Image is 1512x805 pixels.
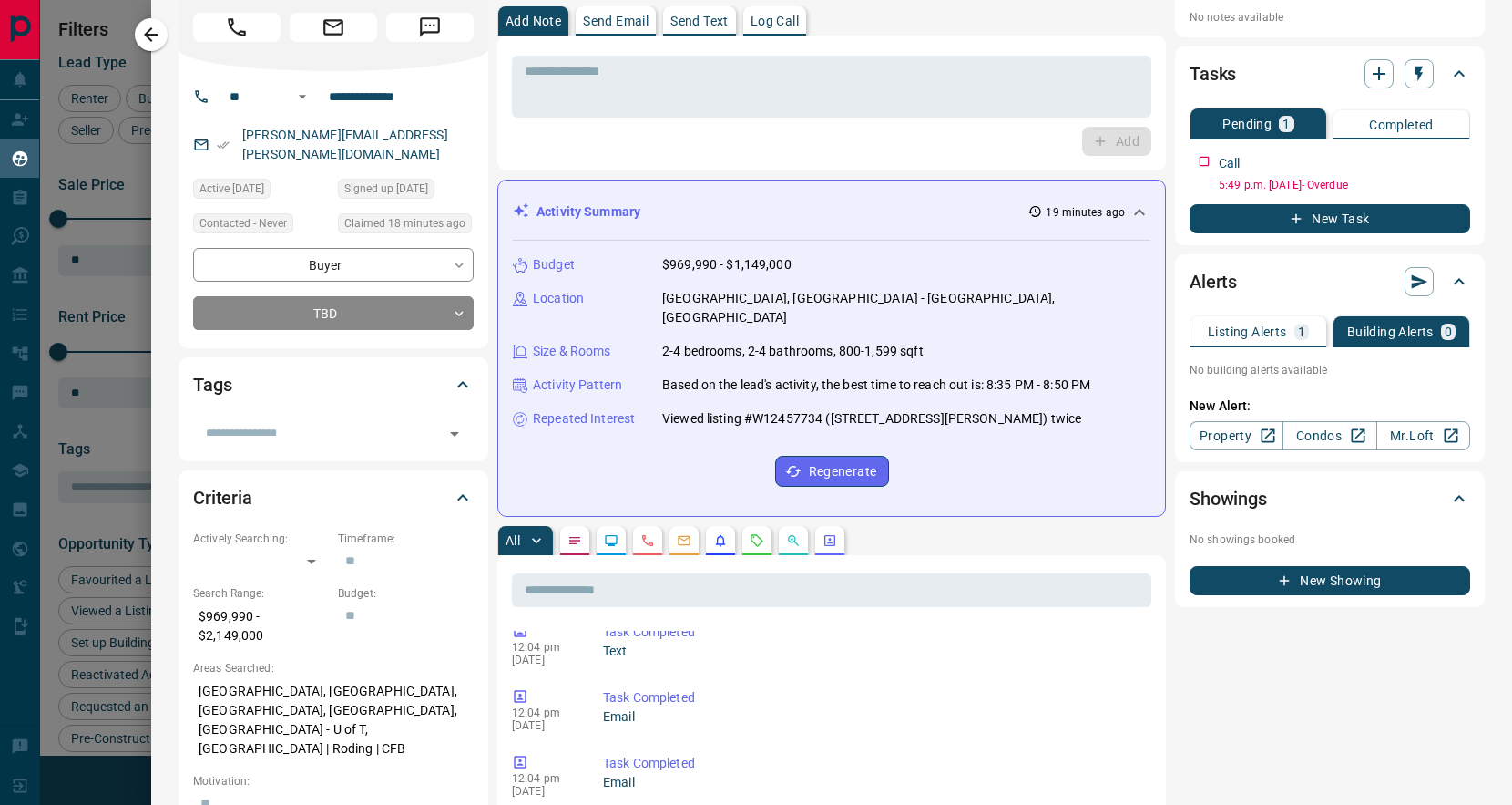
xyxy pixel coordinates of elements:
[1190,477,1470,521] div: Showings
[583,15,649,27] p: Send Email
[193,660,474,676] p: Areas Searched:
[193,676,474,764] p: [GEOGRAPHIC_DATA], [GEOGRAPHIC_DATA], [GEOGRAPHIC_DATA], [GEOGRAPHIC_DATA], [GEOGRAPHIC_DATA] - U...
[662,255,792,274] p: $969,990 - $1,149,000
[338,179,474,204] div: Sun Nov 10 2019
[338,531,474,547] p: Timeframe:
[662,409,1081,428] p: Viewed listing #W12457734 ([STREET_ADDRESS][PERSON_NAME]) twice
[536,202,640,222] p: Activity Summary
[1219,177,1470,193] p: 5:49 p.m. [DATE] - Overdue
[677,533,691,548] svg: Emails
[1190,204,1470,233] button: New Task
[662,342,924,361] p: 2-4 bedrooms, 2-4 bathrooms, 800-1,599 sqft
[1190,484,1267,513] h2: Showings
[533,255,575,274] p: Budget
[713,533,728,548] svg: Listing Alerts
[1208,325,1287,338] p: Listing Alerts
[603,623,1144,642] p: Task Completed
[199,214,287,232] span: Contacted - Never
[512,785,576,798] p: [DATE]
[603,773,1144,792] p: Email
[533,376,622,395] p: Activity Pattern
[193,602,329,651] p: $969,990 - $2,149,000
[1282,118,1290,130] p: 1
[1190,59,1236,88] h2: Tasks
[512,641,576,654] p: 12:04 pm
[1376,421,1470,450] a: Mr.Loft
[1190,421,1283,450] a: Property
[338,585,474,602] p: Budget:
[1219,154,1241,173] p: Call
[193,13,281,42] span: Call
[193,296,474,330] div: TBD
[242,128,448,161] a: [PERSON_NAME][EMAIL_ADDRESS][PERSON_NAME][DOMAIN_NAME]
[1369,119,1434,131] p: Completed
[786,533,801,548] svg: Opportunities
[603,707,1144,727] p: Email
[533,409,635,428] p: Repeated Interest
[1298,325,1305,338] p: 1
[199,180,264,198] span: Active [DATE]
[533,289,584,308] p: Location
[193,248,474,282] div: Buyer
[193,773,474,790] p: Motivation:
[533,342,611,361] p: Size & Rooms
[512,719,576,732] p: [DATE]
[1190,260,1470,304] div: Alerts
[1282,421,1376,450] a: Condos
[1190,362,1470,378] p: No building alerts available
[344,180,428,198] span: Signed up [DATE]
[603,754,1144,773] p: Task Completed
[193,476,474,520] div: Criteria
[386,13,474,42] span: Message
[506,534,520,547] p: All
[506,15,561,27] p: Add Note
[291,86,313,108] button: Open
[1190,397,1470,416] p: New Alert:
[217,139,230,151] svg: Email Verified
[344,214,465,232] span: Claimed 18 minutes ago
[751,15,799,27] p: Log Call
[670,15,729,27] p: Send Text
[1222,118,1272,130] p: Pending
[1190,267,1237,296] h2: Alerts
[193,179,329,204] div: Fri Oct 10 2025
[1445,325,1452,338] p: 0
[442,421,467,447] button: Open
[1190,532,1470,548] p: No showings booked
[1190,52,1470,96] div: Tasks
[822,533,837,548] svg: Agent Actions
[603,688,1144,707] p: Task Completed
[193,585,329,602] p: Search Range:
[512,707,576,719] p: 12:04 pm
[750,533,764,548] svg: Requests
[193,531,329,547] p: Actively Searching:
[662,289,1150,327] p: [GEOGRAPHIC_DATA], [GEOGRAPHIC_DATA] - [GEOGRAPHIC_DATA], [GEOGRAPHIC_DATA]
[193,370,231,399] h2: Tags
[193,483,252,512] h2: Criteria
[1347,325,1434,338] p: Building Alerts
[662,376,1090,395] p: Based on the lead's activity, the best time to reach out is: 8:35 PM - 8:50 PM
[290,13,377,42] span: Email
[512,654,576,666] p: [DATE]
[338,213,474,239] div: Tue Oct 14 2025
[513,195,1150,229] div: Activity Summary19 minutes ago
[1190,9,1470,26] p: No notes available
[640,533,655,548] svg: Calls
[567,533,582,548] svg: Notes
[604,533,618,548] svg: Lead Browsing Activity
[1190,566,1470,595] button: New Showing
[1046,204,1125,221] p: 19 minutes ago
[512,772,576,785] p: 12:04 pm
[603,642,1144,661] p: Text
[775,456,889,487] button: Regenerate
[193,363,474,407] div: Tags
